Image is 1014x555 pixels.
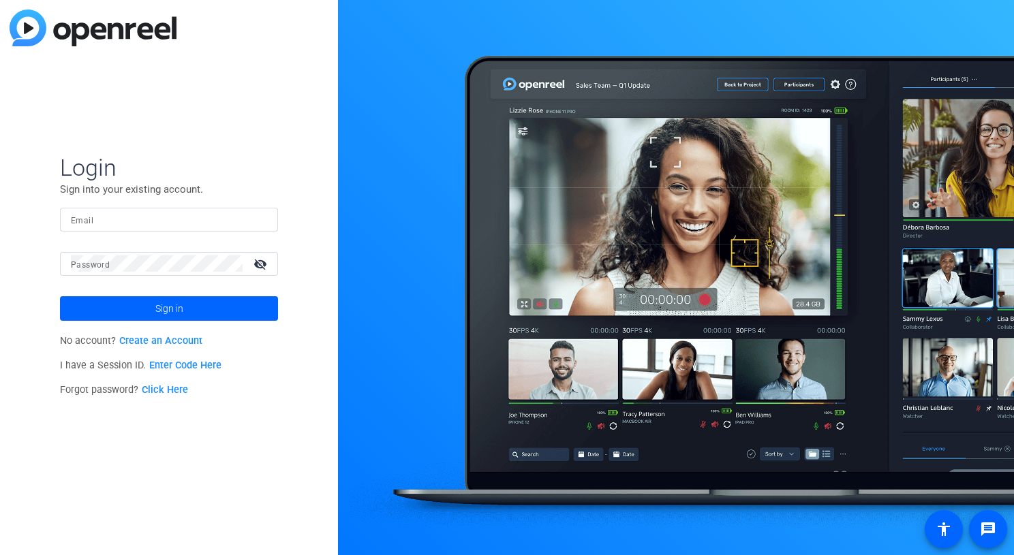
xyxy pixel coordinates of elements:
a: Enter Code Here [149,360,221,371]
p: Sign into your existing account. [60,182,278,197]
mat-icon: accessibility [936,521,952,537]
input: Enter Email Address [71,211,267,227]
mat-label: Email [71,216,93,225]
span: I have a Session ID. [60,360,221,371]
mat-label: Password [71,260,110,270]
span: Login [60,153,278,182]
button: Sign in [60,296,278,321]
mat-icon: visibility_off [245,254,278,274]
span: Forgot password? [60,384,188,396]
mat-icon: message [980,521,996,537]
a: Click Here [142,384,188,396]
span: No account? [60,335,202,347]
span: Sign in [155,291,183,326]
img: blue-gradient.svg [10,10,176,46]
a: Create an Account [119,335,202,347]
